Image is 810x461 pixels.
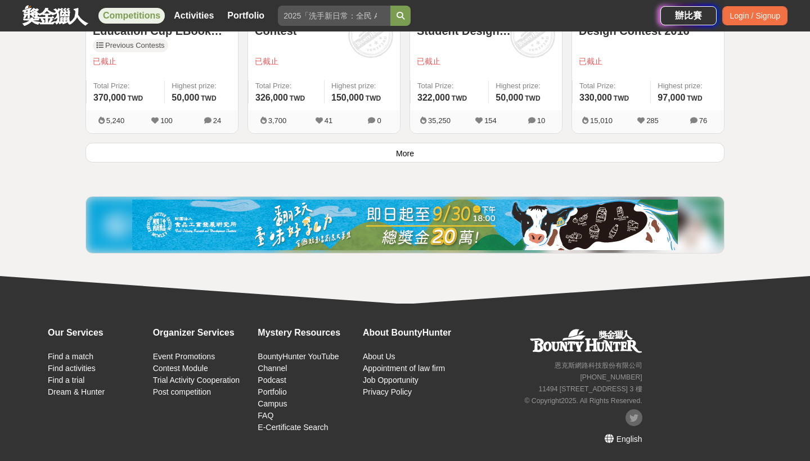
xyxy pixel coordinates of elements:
[625,409,642,426] img: Twitter
[153,364,208,373] a: Contest Module
[363,376,418,385] a: Job Opportunity
[452,94,467,102] span: TWD
[153,387,211,396] a: Post competition
[496,93,523,102] span: 50,000
[363,364,445,373] a: Appointment of law firm
[93,93,126,102] span: 370,000
[278,6,390,26] input: 2025「洗手新日常：全民 ALL IN」洗手歌全台徵選
[258,376,286,385] a: Podcast
[525,94,540,102] span: TWD
[258,352,339,373] a: BountyHunter YouTube Channel
[646,116,659,125] span: 285
[537,116,545,125] span: 10
[85,143,724,162] button: More
[699,116,707,125] span: 76
[258,411,273,420] a: FAQ
[48,376,84,385] a: Find a trial
[48,326,147,340] div: Our Services
[658,80,717,92] span: Highest prize:
[580,373,642,381] small: [PHONE_NUMBER]
[363,352,395,361] a: About Us
[93,56,231,67] span: 已截止
[687,94,702,102] span: TWD
[660,6,717,25] a: 辦比賽
[579,56,717,67] span: 已截止
[258,387,286,396] a: Portfolio
[377,116,381,125] span: 0
[255,93,288,102] span: 326,000
[258,326,357,340] div: Mystery Resources
[201,94,216,102] span: TWD
[579,80,643,92] span: Total Prize:
[496,80,555,92] span: Highest prize:
[658,93,685,102] span: 97,000
[290,94,305,102] span: TWD
[213,116,221,125] span: 24
[172,93,199,102] span: 50,000
[417,80,481,92] span: Total Prize:
[331,93,364,102] span: 150,000
[363,326,462,340] div: About BountyHunter
[258,423,328,432] a: E-Certificate Search
[255,56,393,67] span: 已截止
[538,385,642,393] small: 11494 [STREET_ADDRESS] 3 樓
[484,116,497,125] span: 154
[153,352,215,361] a: Event Promotions
[417,93,450,102] span: 322,000
[614,94,629,102] span: TWD
[93,39,168,52] a: Previous Contests
[160,116,173,125] span: 100
[325,116,332,125] span: 41
[169,8,218,24] a: Activities
[93,80,157,92] span: Total Prize:
[48,387,105,396] a: Dream & Hunter
[223,8,269,24] a: Portfolio
[524,397,642,405] small: © Copyright 2025 . All Rights Reserved.
[255,80,317,92] span: Total Prize:
[579,93,612,102] span: 330,000
[555,361,642,369] small: 恩克斯網路科技股份有限公司
[48,364,96,373] a: Find activities
[590,116,613,125] span: 15,010
[417,56,555,67] span: 已截止
[153,326,253,340] div: Organizer Services
[258,399,287,408] a: Campus
[366,94,381,102] span: TWD
[616,435,642,444] span: English
[428,116,451,125] span: 35,250
[106,116,125,125] span: 5,240
[132,200,678,250] img: 0721bdb2-86f1-4b3e-8aa4-d67e5439bccf.jpg
[128,94,143,102] span: TWD
[98,8,165,24] a: Competitions
[153,376,240,385] a: Trial Activity Cooperation
[331,80,393,92] span: Highest prize:
[268,116,287,125] span: 3,700
[172,80,231,92] span: Highest prize:
[722,6,787,25] div: Login / Signup
[48,352,93,361] a: Find a match
[363,387,412,396] a: Privacy Policy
